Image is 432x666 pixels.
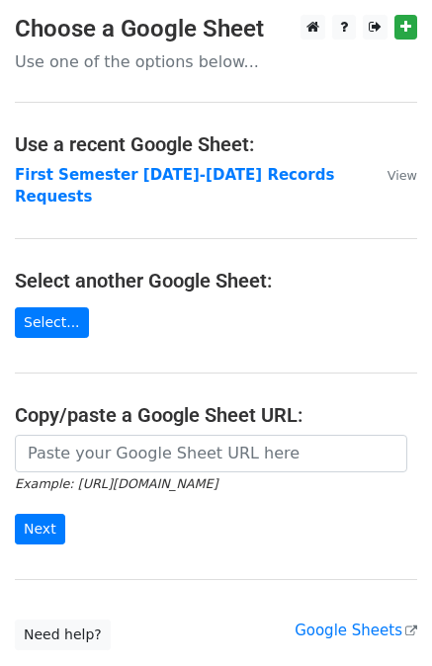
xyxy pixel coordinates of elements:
[15,435,407,472] input: Paste your Google Sheet URL here
[15,307,89,338] a: Select...
[15,620,111,650] a: Need help?
[15,476,217,491] small: Example: [URL][DOMAIN_NAME]
[15,403,417,427] h4: Copy/paste a Google Sheet URL:
[388,168,417,183] small: View
[368,166,417,184] a: View
[15,15,417,43] h3: Choose a Google Sheet
[15,166,334,207] a: First Semester [DATE]-[DATE] Records Requests
[15,51,417,72] p: Use one of the options below...
[15,132,417,156] h4: Use a recent Google Sheet:
[295,622,417,639] a: Google Sheets
[15,269,417,292] h4: Select another Google Sheet:
[15,514,65,544] input: Next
